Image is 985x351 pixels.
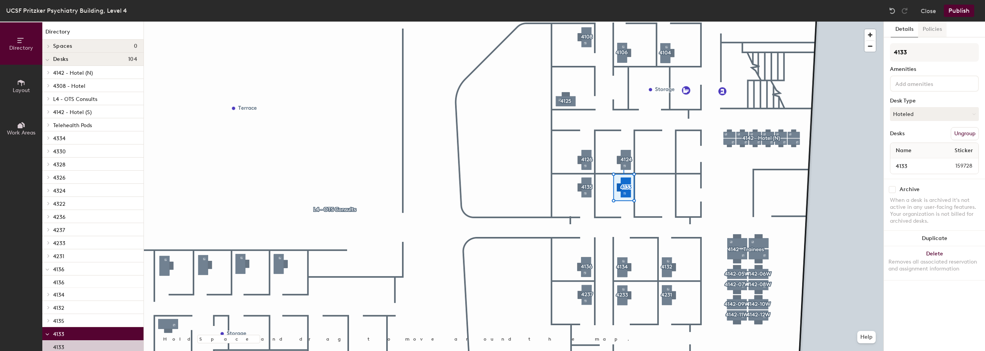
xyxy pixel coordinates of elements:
[53,227,65,233] span: 4237
[890,98,979,104] div: Desk Type
[918,22,947,37] button: Policies
[53,342,64,351] p: 4133
[53,83,85,89] span: 4308 - Hotel
[951,127,979,140] button: Ungroup
[6,6,127,15] div: UCSF Pritzker Psychiatry Building, Level 4
[53,122,92,129] span: Telehealth Pods
[53,175,65,181] span: 4326
[53,331,64,338] span: 4133
[888,259,980,272] div: Removes all associated reservation and assignment information
[951,144,977,158] span: Sticker
[890,197,979,225] div: When a desk is archived it's not active in any user-facing features. Your organization is not bil...
[888,7,896,15] img: Undo
[53,201,65,207] span: 4322
[921,5,936,17] button: Close
[900,186,920,193] div: Archive
[134,43,137,49] span: 0
[53,148,66,155] span: 4330
[53,240,65,247] span: 4233
[53,96,97,102] span: L4 - OTS Consults
[857,331,876,343] button: Help
[53,188,65,194] span: 4324
[13,87,30,94] span: Layout
[891,22,918,37] button: Details
[892,161,937,171] input: Unnamed desk
[937,162,977,170] span: 159728
[901,7,908,15] img: Redo
[53,70,93,76] span: 4142 - Hotel (N)
[53,318,64,324] span: 4135
[890,107,979,121] button: Hoteled
[53,266,64,273] span: 4136
[53,56,68,62] span: Desks
[53,214,65,220] span: 4236
[128,56,137,62] span: 104
[53,135,65,142] span: 4334
[53,43,72,49] span: Spaces
[944,5,974,17] button: Publish
[884,246,985,280] button: DeleteRemoves all associated reservation and assignment information
[892,144,915,158] span: Name
[884,231,985,246] button: Duplicate
[53,109,92,116] span: 4142 - Hotel (S)
[53,292,64,298] span: 4134
[53,305,64,311] span: 4132
[9,45,33,51] span: Directory
[894,79,963,88] input: Add amenities
[53,161,65,168] span: 4328
[890,66,979,72] div: Amenities
[890,131,905,137] div: Desks
[42,28,144,40] h1: Directory
[7,129,35,136] span: Work Areas
[53,253,64,260] span: 4231
[53,277,64,286] p: 4136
